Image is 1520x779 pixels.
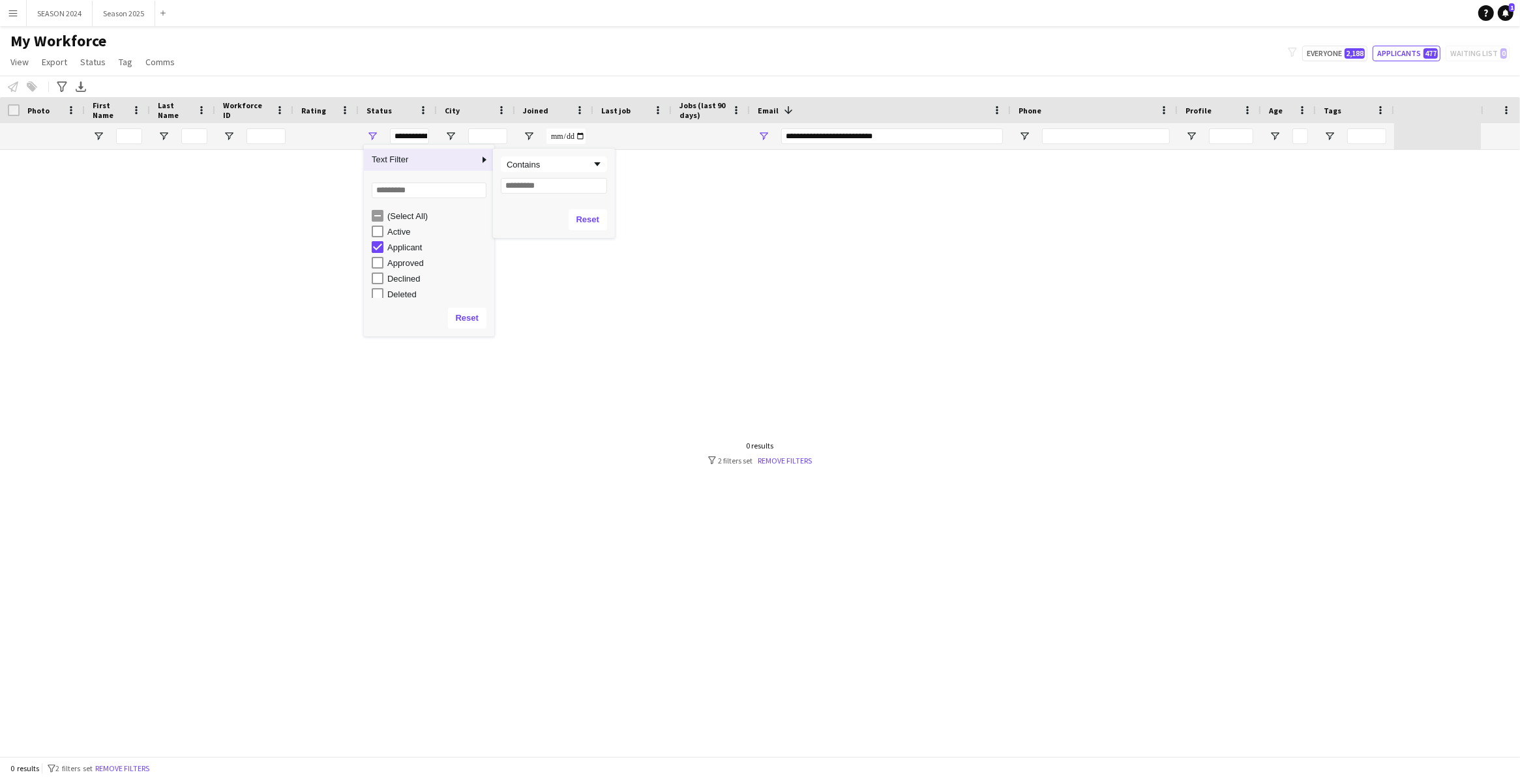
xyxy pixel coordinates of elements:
[364,149,479,171] span: Text Filter
[569,209,607,230] button: Reset
[758,456,812,465] a: Remove filters
[246,128,286,144] input: Workforce ID Filter Input
[507,160,591,169] div: Contains
[80,56,106,68] span: Status
[37,53,72,70] a: Export
[387,211,490,221] div: (Select All)
[10,56,29,68] span: View
[119,56,132,68] span: Tag
[10,31,106,51] span: My Workforce
[223,130,235,142] button: Open Filter Menu
[372,183,486,198] input: Search filter values
[1019,130,1030,142] button: Open Filter Menu
[523,130,535,142] button: Open Filter Menu
[468,128,507,144] input: City Filter Input
[1324,130,1335,142] button: Open Filter Menu
[27,106,50,115] span: Photo
[8,104,20,116] input: Column with Header Selection
[1324,106,1341,115] span: Tags
[1269,130,1281,142] button: Open Filter Menu
[27,1,93,26] button: SEASON 2024
[501,178,607,194] input: Filter Value
[42,56,67,68] span: Export
[75,53,111,70] a: Status
[708,441,812,450] div: 0 results
[113,53,138,70] a: Tag
[448,308,486,329] button: Reset
[523,106,548,115] span: Joined
[1185,106,1212,115] span: Profile
[158,100,192,120] span: Last Name
[1347,128,1386,144] input: Tags Filter Input
[387,243,490,252] div: Applicant
[140,53,180,70] a: Comms
[601,106,631,115] span: Last job
[181,128,207,144] input: Last Name Filter Input
[54,79,70,95] app-action-btn: Advanced filters
[387,274,490,284] div: Declined
[1209,128,1253,144] input: Profile Filter Input
[366,130,378,142] button: Open Filter Menu
[93,761,152,776] button: Remove filters
[758,106,779,115] span: Email
[501,156,607,172] div: Filtering operator
[1509,3,1515,12] span: 1
[387,227,490,237] div: Active
[301,106,326,115] span: Rating
[1302,46,1367,61] button: Everyone2,188
[223,100,270,120] span: Workforce ID
[387,289,490,299] div: Deleted
[1269,106,1283,115] span: Age
[1423,48,1438,59] span: 477
[1292,128,1308,144] input: Age Filter Input
[546,128,586,144] input: Joined Filter Input
[493,149,615,238] div: SubMenu
[73,79,89,95] app-action-btn: Export XLSX
[1042,128,1170,144] input: Phone Filter Input
[93,130,104,142] button: Open Filter Menu
[364,145,494,336] div: Column Filter
[1373,46,1440,61] button: Applicants477
[758,130,769,142] button: Open Filter Menu
[145,56,175,68] span: Comms
[5,53,34,70] a: View
[708,456,812,465] div: 2 filters set
[93,1,155,26] button: Season 2025
[366,106,392,115] span: Status
[679,100,726,120] span: Jobs (last 90 days)
[445,106,460,115] span: City
[1019,106,1041,115] span: Phone
[1345,48,1365,59] span: 2,188
[158,130,170,142] button: Open Filter Menu
[55,763,93,773] span: 2 filters set
[116,128,142,144] input: First Name Filter Input
[781,128,1003,144] input: Email Filter Input
[445,130,456,142] button: Open Filter Menu
[1498,5,1513,21] a: 1
[93,100,127,120] span: First Name
[1185,130,1197,142] button: Open Filter Menu
[364,208,494,380] div: Filter List
[387,258,490,268] div: Approved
